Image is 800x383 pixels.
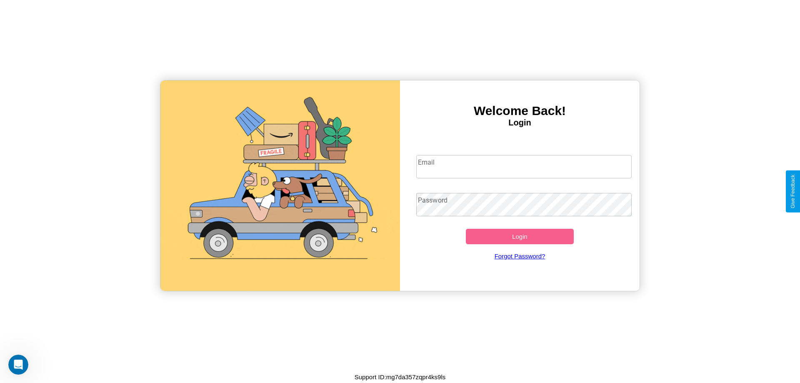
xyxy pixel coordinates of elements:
button: Login [466,229,574,244]
img: gif [160,80,400,291]
h4: Login [400,118,640,128]
a: Forgot Password? [412,244,628,268]
div: Give Feedback [790,175,796,208]
h3: Welcome Back! [400,104,640,118]
p: Support ID: mg7da357zqpr4ks9ls [355,371,445,383]
iframe: Intercom live chat [8,355,28,375]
